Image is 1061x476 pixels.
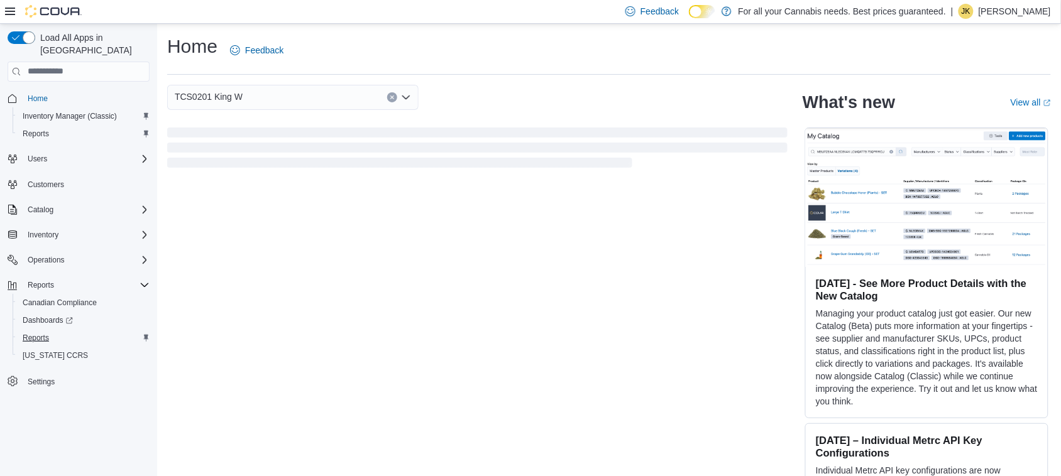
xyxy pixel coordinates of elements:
[13,329,155,347] button: Reports
[23,278,150,293] span: Reports
[18,348,93,363] a: [US_STATE] CCRS
[1043,99,1051,107] svg: External link
[959,4,974,19] div: Jennifer Kinzie
[25,5,82,18] img: Cova
[23,374,60,389] a: Settings
[245,44,283,57] span: Feedback
[23,111,117,121] span: Inventory Manager (Classic)
[18,109,150,124] span: Inventory Manager (Classic)
[18,313,150,328] span: Dashboards
[167,34,217,59] h1: Home
[23,176,150,192] span: Customers
[3,276,155,294] button: Reports
[23,298,97,308] span: Canadian Compliance
[18,330,150,345] span: Reports
[803,92,895,112] h2: What's new
[23,151,52,166] button: Users
[23,227,63,242] button: Inventory
[18,126,150,141] span: Reports
[175,89,243,104] span: TCS0201 King W
[23,177,69,192] a: Customers
[28,255,65,265] span: Operations
[23,333,49,343] span: Reports
[23,278,59,293] button: Reports
[23,350,88,360] span: [US_STATE] CCRS
[816,434,1038,459] h3: [DATE] – Individual Metrc API Key Configurations
[816,277,1038,302] h3: [DATE] - See More Product Details with the New Catalog
[23,91,53,106] a: Home
[167,130,788,170] span: Loading
[18,313,78,328] a: Dashboards
[816,307,1038,408] p: Managing your product catalog just got easier. Our new Catalog (Beta) puts more information at yo...
[18,348,150,363] span: Washington CCRS
[28,94,48,104] span: Home
[3,372,155,390] button: Settings
[23,129,49,139] span: Reports
[13,125,155,143] button: Reports
[8,84,150,423] nav: Complex example
[13,311,155,329] a: Dashboards
[3,89,155,107] button: Home
[23,252,70,268] button: Operations
[28,180,64,190] span: Customers
[401,92,411,102] button: Open list of options
[738,4,946,19] p: For all your Cannabis needs. Best prices guaranteed.
[28,280,54,290] span: Reports
[23,202,150,217] span: Catalog
[23,315,73,325] span: Dashboards
[3,226,155,244] button: Inventory
[18,295,102,310] a: Canadian Compliance
[1011,97,1051,107] a: View allExternal link
[3,175,155,193] button: Customers
[18,109,122,124] a: Inventory Manager (Classic)
[13,294,155,311] button: Canadian Compliance
[28,154,47,164] span: Users
[3,251,155,269] button: Operations
[979,4,1051,19] p: [PERSON_NAME]
[225,38,289,63] a: Feedback
[23,252,150,268] span: Operations
[18,295,150,310] span: Canadian Compliance
[23,227,150,242] span: Inventory
[640,5,679,18] span: Feedback
[3,150,155,168] button: Users
[35,31,150,57] span: Load All Apps in [GEOGRAPHIC_DATA]
[689,5,715,18] input: Dark Mode
[3,201,155,219] button: Catalog
[18,126,54,141] a: Reports
[23,151,150,166] span: Users
[23,373,150,389] span: Settings
[951,4,954,19] p: |
[28,377,55,387] span: Settings
[962,4,970,19] span: JK
[23,202,58,217] button: Catalog
[18,330,54,345] a: Reports
[28,230,58,240] span: Inventory
[387,92,397,102] button: Clear input
[23,90,150,106] span: Home
[28,205,53,215] span: Catalog
[13,107,155,125] button: Inventory Manager (Classic)
[13,347,155,364] button: [US_STATE] CCRS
